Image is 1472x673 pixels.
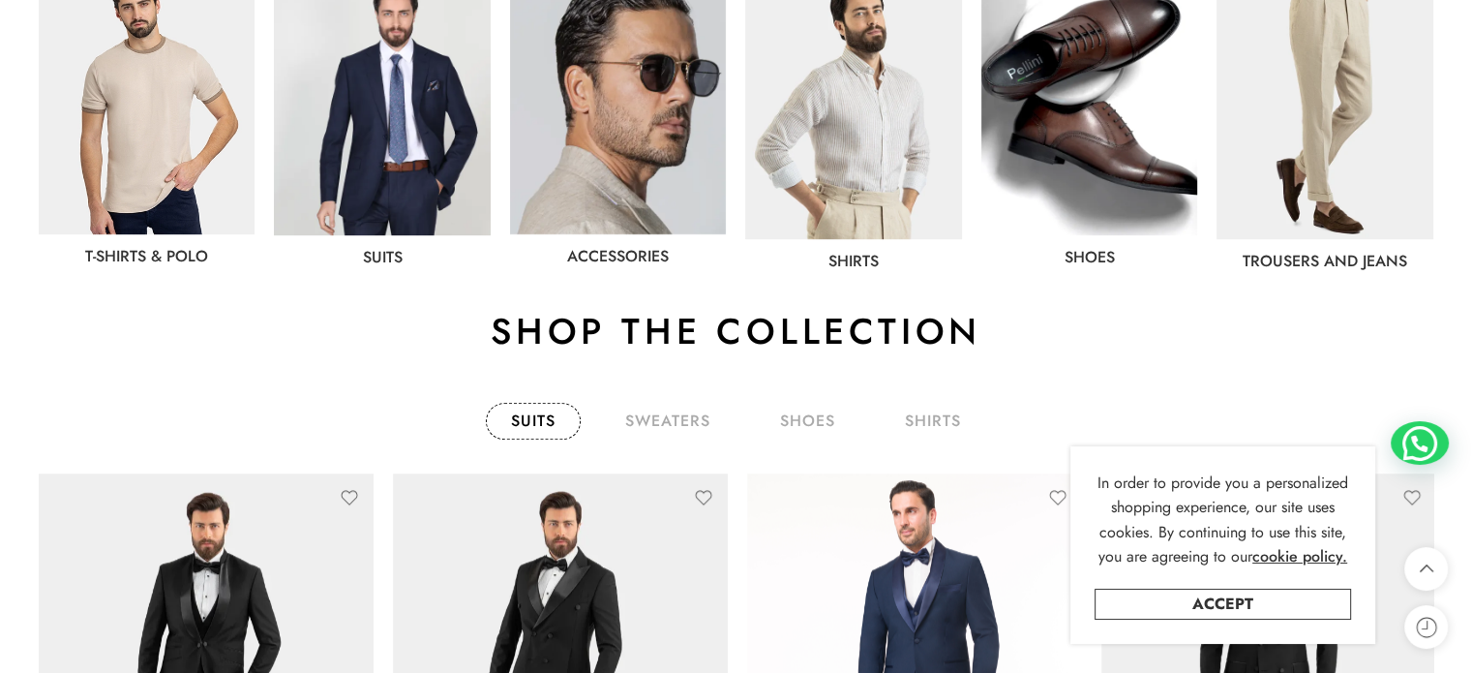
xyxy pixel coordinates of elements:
a: Suits [486,403,581,440]
a: Trousers and jeans [1243,250,1407,272]
span: In order to provide you a personalized shopping experience, our site uses cookies. By continuing ... [1097,472,1348,568]
a: shoes [1065,246,1115,268]
a: Shirts [828,250,879,272]
a: Accept [1095,589,1351,620]
a: sweaters [600,403,736,440]
a: cookie policy. [1252,544,1347,569]
a: shirts [880,403,986,440]
a: Suits [363,246,403,268]
h2: Shop the collection [39,308,1433,354]
a: T-Shirts & Polo [85,245,208,267]
a: shoes [755,403,860,440]
a: Accessories [567,245,669,267]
